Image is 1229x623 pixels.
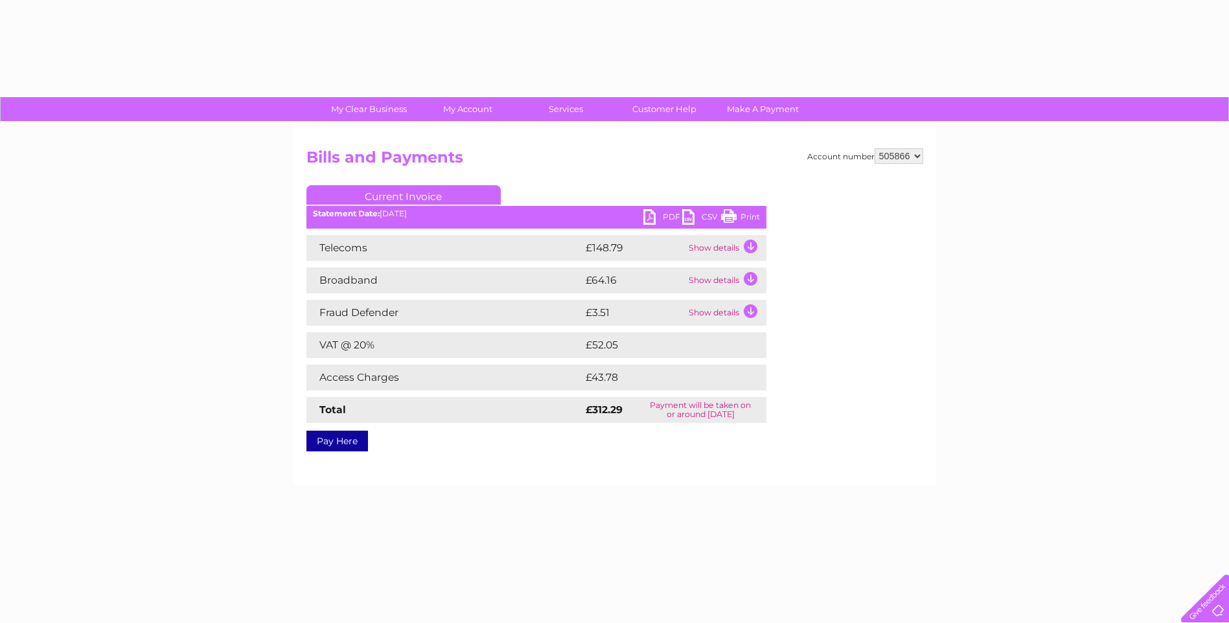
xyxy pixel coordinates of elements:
[685,235,766,261] td: Show details
[306,235,582,261] td: Telecoms
[582,235,685,261] td: £148.79
[682,209,721,228] a: CSV
[306,431,368,451] a: Pay Here
[611,97,718,121] a: Customer Help
[582,365,740,391] td: £43.78
[306,267,582,293] td: Broadband
[685,300,766,326] td: Show details
[313,209,380,218] b: Statement Date:
[586,403,623,416] strong: £312.29
[306,209,766,218] div: [DATE]
[306,185,501,205] a: Current Invoice
[306,365,582,391] td: Access Charges
[306,300,582,326] td: Fraud Defender
[306,332,582,358] td: VAT @ 20%
[582,332,740,358] td: £52.05
[643,209,682,228] a: PDF
[512,97,619,121] a: Services
[685,267,766,293] td: Show details
[316,97,422,121] a: My Clear Business
[582,300,685,326] td: £3.51
[582,267,685,293] td: £64.16
[414,97,521,121] a: My Account
[635,397,766,423] td: Payment will be taken on or around [DATE]
[319,403,346,416] strong: Total
[306,148,923,173] h2: Bills and Payments
[709,97,816,121] a: Make A Payment
[721,209,760,228] a: Print
[807,148,923,164] div: Account number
